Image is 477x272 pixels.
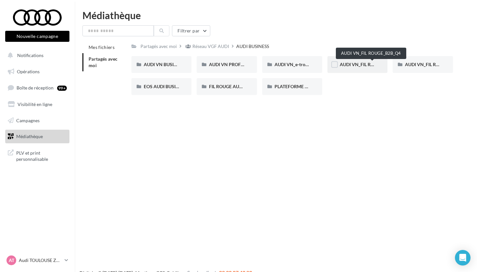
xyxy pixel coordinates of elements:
a: AT Audi TOULOUSE ZAC [5,254,69,266]
a: Campagnes [4,114,71,127]
button: Notifications [4,49,68,62]
span: EOS AUDI BUSINESS [144,84,187,89]
span: Visibilité en ligne [18,101,52,107]
span: Notifications [17,53,43,58]
div: AUDI BUSINESS [236,43,269,50]
span: Campagnes [16,117,40,123]
div: Médiathèque [82,10,469,20]
a: PLV et print personnalisable [4,146,71,165]
div: 99+ [57,86,67,91]
span: AUDI VN PROFESSIONNELS TRANSPORT DE PERSONNES AUDI BUSINESS [209,62,365,67]
span: FIL ROUGE AUDI BUSINESS 2025 [209,84,277,89]
span: PLV et print personnalisable [16,148,67,162]
a: Boîte de réception99+ [4,81,71,95]
div: Open Intercom Messenger [455,250,471,266]
span: Opérations [17,69,40,74]
span: Mes fichiers [89,44,115,50]
span: Partagés avec moi [89,56,118,68]
span: AUDI VN_e-tron GT_AUDI BUSINESS [275,62,350,67]
div: AUDI VN_FIL ROUGE_B2B_Q4 [336,48,406,59]
a: Médiathèque [4,130,71,143]
p: Audi TOULOUSE ZAC [19,257,62,264]
div: Réseau VGF AUDI [192,43,229,50]
a: Visibilité en ligne [4,98,71,111]
span: Médiathèque [16,134,43,139]
span: PLATEFORME AUDI BUSINESS [275,84,338,89]
button: Nouvelle campagne [5,31,69,42]
span: AUDI VN_FIL ROUGE_B2B_Q4 [340,62,402,67]
div: Partagés avec moi [141,43,177,50]
span: AUDI VN BUSINESS JUIN JPO AUDI BUSINESS [144,62,240,67]
span: AT [9,257,14,264]
span: Boîte de réception [17,85,54,90]
a: Opérations [4,65,71,78]
button: Filtrer par [172,25,210,36]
